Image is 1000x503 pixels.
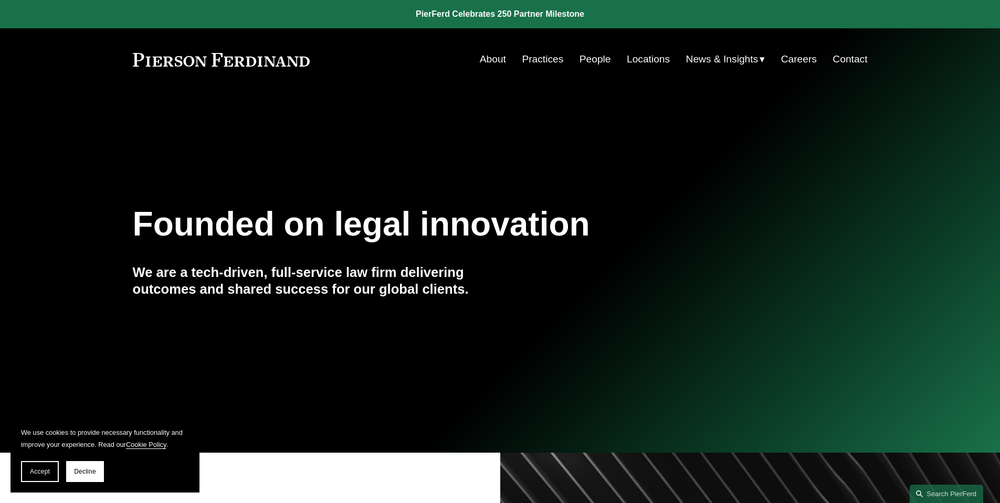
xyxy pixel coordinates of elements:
[910,485,983,503] a: Search this site
[10,416,199,493] section: Cookie banner
[66,461,104,482] button: Decline
[627,49,670,69] a: Locations
[21,426,189,451] p: We use cookies to provide necessary functionality and improve your experience. Read our .
[522,49,563,69] a: Practices
[133,264,500,298] h4: We are a tech-driven, full-service law firm delivering outcomes and shared success for our global...
[781,49,817,69] a: Careers
[833,49,867,69] a: Contact
[21,461,59,482] button: Accept
[30,468,50,475] span: Accept
[133,205,745,243] h1: Founded on legal innovation
[480,49,506,69] a: About
[580,49,611,69] a: People
[74,468,96,475] span: Decline
[686,50,759,69] span: News & Insights
[126,441,166,448] a: Cookie Policy
[686,49,765,69] a: folder dropdown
